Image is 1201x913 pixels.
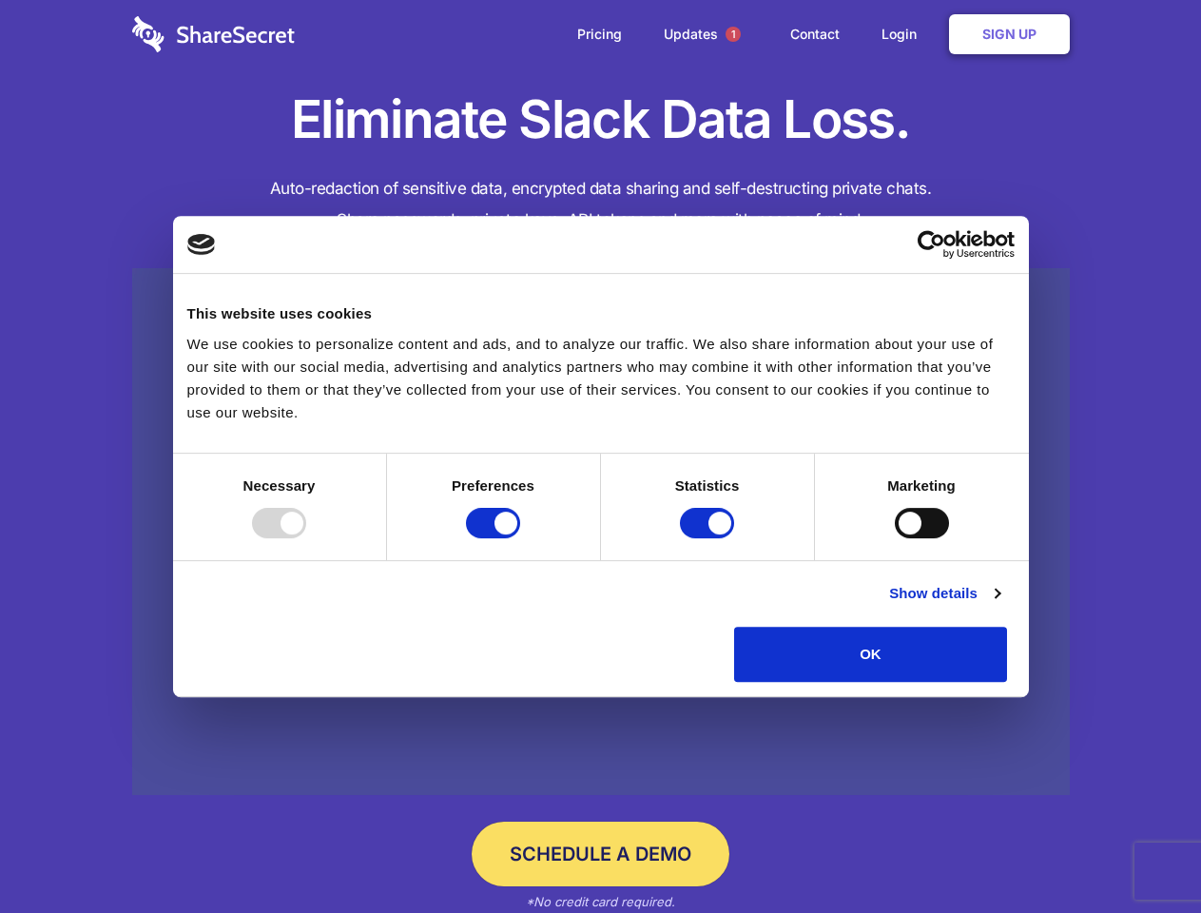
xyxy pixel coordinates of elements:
em: *No credit card required. [526,894,675,909]
img: logo [187,234,216,255]
strong: Statistics [675,477,740,494]
a: Wistia video thumbnail [132,268,1070,796]
button: OK [734,627,1007,682]
strong: Necessary [243,477,316,494]
strong: Marketing [887,477,956,494]
a: Contact [771,5,859,64]
a: Sign Up [949,14,1070,54]
h4: Auto-redaction of sensitive data, encrypted data sharing and self-destructing private chats. Shar... [132,173,1070,236]
img: logo-wordmark-white-trans-d4663122ce5f474addd5e946df7df03e33cb6a1c49d2221995e7729f52c070b2.svg [132,16,295,52]
a: Usercentrics Cookiebot - opens in a new window [848,230,1015,259]
a: Pricing [558,5,641,64]
a: Schedule a Demo [472,822,729,886]
div: We use cookies to personalize content and ads, and to analyze our traffic. We also share informat... [187,333,1015,424]
a: Login [862,5,945,64]
h1: Eliminate Slack Data Loss. [132,86,1070,154]
a: Show details [889,582,999,605]
strong: Preferences [452,477,534,494]
div: This website uses cookies [187,302,1015,325]
span: 1 [726,27,741,42]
